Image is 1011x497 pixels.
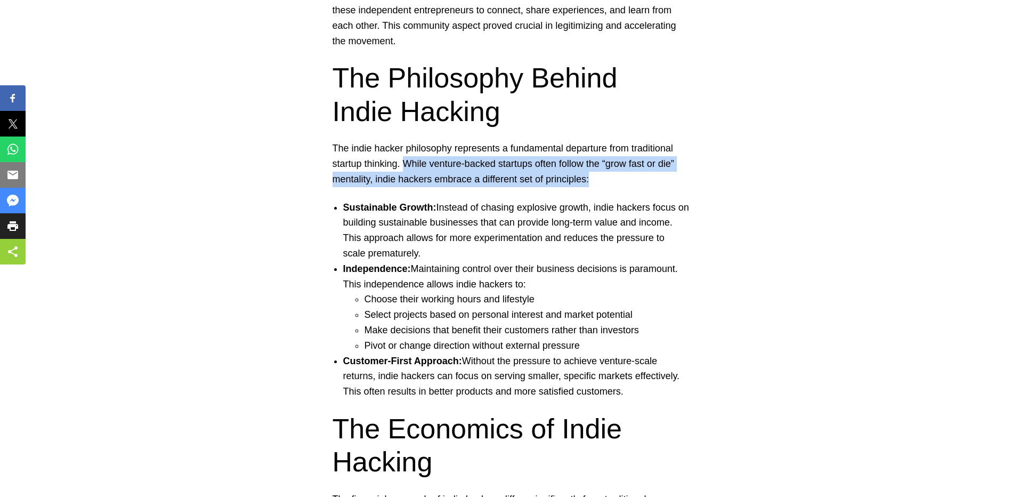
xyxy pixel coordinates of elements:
strong: Sustainable Growth: [343,202,436,213]
li: Choose their working hours and lifestyle [365,292,690,307]
li: Without the pressure to achieve venture-scale returns, indie hackers can focus on serving smaller... [343,354,690,399]
li: Maintaining control over their business decisions is paramount. This independence allows indie ha... [343,261,690,354]
li: Make decisions that benefit their customers rather than investors [365,323,690,338]
li: Instead of chasing explosive growth, indie hackers focus on building sustainable businesses that ... [343,200,690,261]
h2: The Economics of Indie Hacking [333,412,679,479]
strong: Customer-First Approach: [343,356,462,366]
li: Select projects based on personal interest and market potential [365,307,690,323]
li: Pivot or change direction without external pressure [365,338,690,354]
h2: The Philosophy Behind Indie Hacking [333,61,679,128]
strong: Independence: [343,263,411,274]
p: The indie hacker philosophy represents a fundamental departure from traditional startup thinking.... [333,141,679,187]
